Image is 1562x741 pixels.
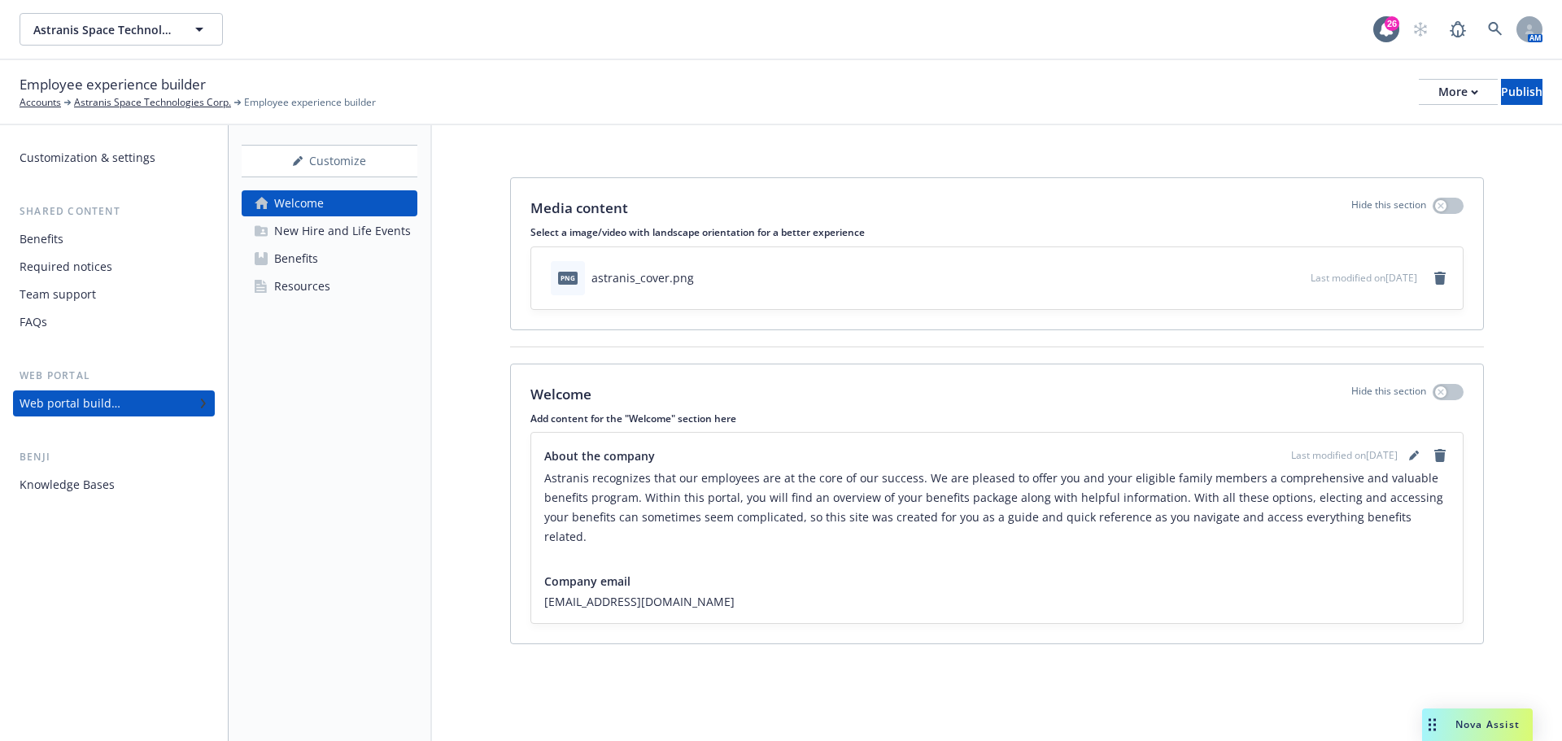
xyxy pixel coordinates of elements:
div: New Hire and Life Events [274,218,411,244]
div: Required notices [20,254,112,280]
div: astranis_cover.png [591,269,694,286]
div: 26 [1385,16,1399,31]
a: Team support [13,281,215,307]
div: Benefits [274,246,318,272]
a: Accounts [20,95,61,110]
div: Shared content [13,203,215,220]
a: Astranis Space Technologies Corp. [74,95,231,110]
a: Welcome [242,190,417,216]
a: Search [1479,13,1512,46]
p: Hide this section [1351,384,1426,405]
a: Report a Bug [1442,13,1474,46]
div: Benji [13,449,215,465]
span: Last modified on [DATE] [1291,448,1398,463]
p: Select a image/video with landscape orientation for a better experience [530,225,1464,239]
div: Customize [242,146,417,177]
p: Welcome [530,384,591,405]
a: remove [1430,268,1450,288]
a: Resources [242,273,417,299]
a: Customization & settings [13,145,215,171]
span: About the company [544,447,655,464]
div: Web portal [13,368,215,384]
span: Nova Assist [1455,717,1520,731]
button: preview file [1289,269,1304,286]
a: FAQs [13,309,215,335]
div: Publish [1501,80,1542,104]
button: Astranis Space Technologies Corp. [20,13,223,46]
a: Start snowing [1404,13,1437,46]
button: download file [1263,269,1276,286]
div: Welcome [274,190,324,216]
a: New Hire and Life Events [242,218,417,244]
p: Media content [530,198,628,219]
span: Employee experience builder [244,95,376,110]
a: Web portal builder [13,390,215,416]
span: Company email [544,573,630,590]
p: Add content for the "Welcome" section here [530,412,1464,425]
div: Knowledge Bases [20,472,115,498]
span: png [558,272,578,284]
a: Required notices [13,254,215,280]
a: remove [1430,446,1450,465]
span: Employee experience builder [20,74,206,95]
button: Publish [1501,79,1542,105]
a: editPencil [1404,446,1424,465]
button: Customize [242,145,417,177]
button: More [1419,79,1498,105]
a: Benefits [13,226,215,252]
button: Nova Assist [1422,708,1533,741]
span: Astranis Space Technologies Corp. [33,21,174,38]
p: Hide this section [1351,198,1426,219]
div: Resources [274,273,330,299]
div: Web portal builder [20,390,120,416]
div: FAQs [20,309,47,335]
p: Astranis recognizes that our employees are at the core of our success. We are pleased to offer yo... [544,469,1450,547]
div: More [1438,80,1478,104]
a: Knowledge Bases [13,472,215,498]
span: Last modified on [DATE] [1311,271,1417,285]
span: [EMAIL_ADDRESS][DOMAIN_NAME] [544,593,1450,610]
div: Benefits [20,226,63,252]
div: Team support [20,281,96,307]
a: Benefits [242,246,417,272]
div: Customization & settings [20,145,155,171]
div: Drag to move [1422,708,1442,741]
